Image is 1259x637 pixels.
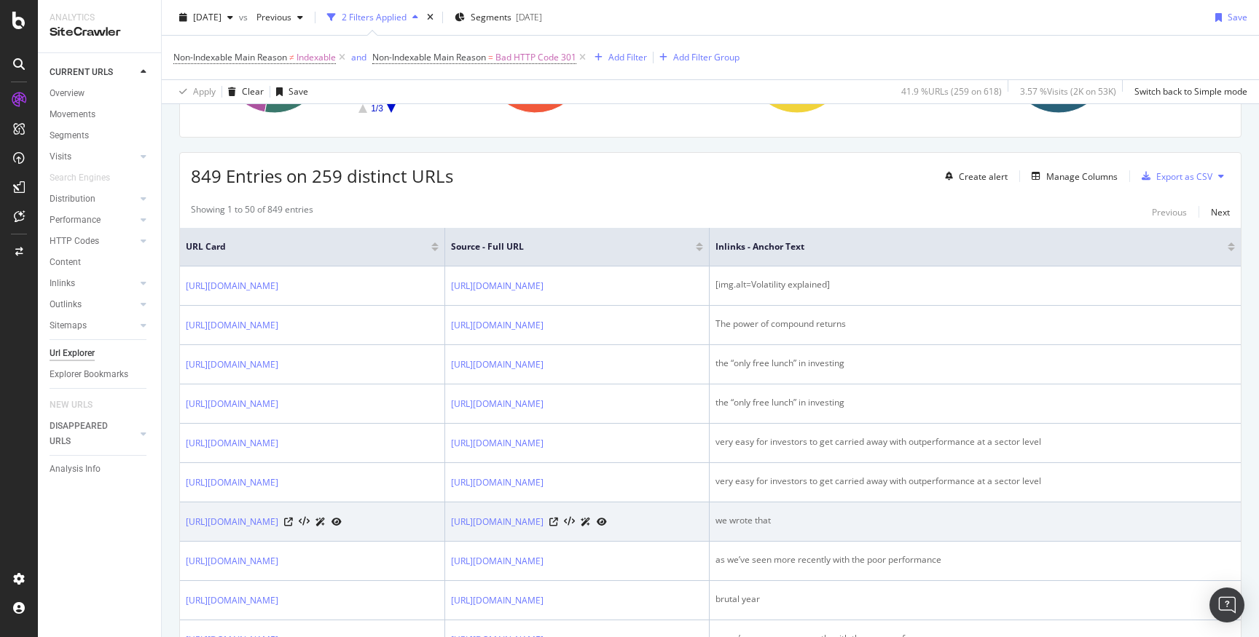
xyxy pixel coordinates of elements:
div: Analytics [50,12,149,24]
a: Outlinks [50,297,136,312]
button: Switch back to Simple mode [1129,80,1247,103]
div: 3.57 % Visits ( 2K on 53K ) [1020,85,1116,98]
a: [URL][DOMAIN_NAME] [451,554,544,569]
a: Explorer Bookmarks [50,367,151,382]
div: and [351,51,366,63]
div: DISAPPEARED URLS [50,419,123,449]
div: Url Explorer [50,346,95,361]
div: Add Filter [608,51,647,63]
div: Apply [193,85,216,98]
div: Explorer Bookmarks [50,367,128,382]
div: The power of compound returns [715,317,1235,331]
button: Export as CSV [1136,165,1212,188]
a: NEW URLS [50,397,107,413]
div: Visits [50,149,71,165]
div: Analysis Info [50,462,101,477]
a: Inlinks [50,276,136,291]
span: Segments [471,11,511,23]
button: Add Filter [589,49,647,66]
span: ≠ [289,51,294,63]
div: Distribution [50,191,95,207]
div: we wrote that [715,514,1235,527]
div: Create alert [959,170,1008,183]
span: 849 Entries on 259 distinct URLs [191,164,453,188]
a: Visits [50,149,136,165]
div: [img.alt=Volatility explained] [715,278,1235,291]
div: 41.9 % URLs ( 259 on 618 ) [901,85,1002,98]
div: Overview [50,86,85,101]
a: [URL][DOMAIN_NAME] [451,436,544,451]
div: 2 Filters Applied [342,11,407,23]
a: Search Engines [50,170,125,186]
a: URL Inspection [597,514,607,529]
a: URL Inspection [332,514,342,529]
div: the “only free lunch” in investing [715,396,1235,409]
div: brutal year [715,593,1235,606]
div: Search Engines [50,170,110,186]
button: View HTML Source [564,517,575,527]
div: SiteCrawler [50,24,149,41]
div: Next [1211,206,1230,218]
a: DISAPPEARED URLS [50,419,136,449]
a: CURRENT URLS [50,65,136,80]
text: 1/3 [371,103,383,114]
div: very easy for investors to get carried away with outperformance at a sector level [715,435,1235,448]
div: Save [289,85,308,98]
a: [URL][DOMAIN_NAME] [186,475,278,490]
a: AI Url Details [581,514,591,529]
a: Content [50,255,151,270]
button: Segments[DATE] [449,6,548,29]
a: Movements [50,107,151,122]
div: Save [1228,11,1247,23]
button: Manage Columns [1026,167,1118,185]
span: Source - Full URL [451,240,675,253]
div: Content [50,255,81,270]
div: Switch back to Simple mode [1134,85,1247,98]
div: HTTP Codes [50,234,99,249]
button: Save [1209,6,1247,29]
span: Inlinks - Anchor Text [715,240,1206,253]
div: NEW URLS [50,397,93,413]
a: Visit Online Page [549,518,558,526]
div: Previous [1152,206,1187,218]
button: Next [1211,203,1230,221]
button: Save [270,80,308,103]
a: [URL][DOMAIN_NAME] [451,357,544,372]
div: Movements [50,107,95,122]
a: [URL][DOMAIN_NAME] [186,515,278,529]
div: very easy for investors to get carried away with outperformance at a sector level [715,475,1235,488]
a: Performance [50,213,136,228]
a: [URL][DOMAIN_NAME] [451,279,544,293]
span: = [488,51,493,63]
div: Open Intercom Messenger [1209,587,1244,622]
span: 2025 Aug. 25th [193,11,221,23]
a: [URL][DOMAIN_NAME] [451,515,544,529]
div: Manage Columns [1046,170,1118,183]
button: 2 Filters Applied [321,6,424,29]
a: [URL][DOMAIN_NAME] [186,593,278,608]
div: Clear [242,85,264,98]
a: [URL][DOMAIN_NAME] [186,357,278,372]
div: times [424,10,436,25]
button: Apply [173,80,216,103]
div: CURRENT URLS [50,65,113,80]
button: and [351,50,366,64]
div: Outlinks [50,297,82,312]
button: Previous [1152,203,1187,221]
div: the “only free lunch” in investing [715,357,1235,370]
span: URL Card [186,240,428,253]
a: [URL][DOMAIN_NAME] [451,593,544,608]
div: Showing 1 to 50 of 849 entries [191,203,313,221]
span: Indexable [297,47,336,68]
span: Non-Indexable Main Reason [173,51,287,63]
span: Previous [251,11,291,23]
span: vs [239,11,251,23]
a: HTTP Codes [50,234,136,249]
div: Performance [50,213,101,228]
a: [URL][DOMAIN_NAME] [186,318,278,333]
div: Export as CSV [1156,170,1212,183]
div: Add Filter Group [673,51,740,63]
a: Overview [50,86,151,101]
button: Add Filter Group [654,49,740,66]
div: [DATE] [516,11,542,23]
